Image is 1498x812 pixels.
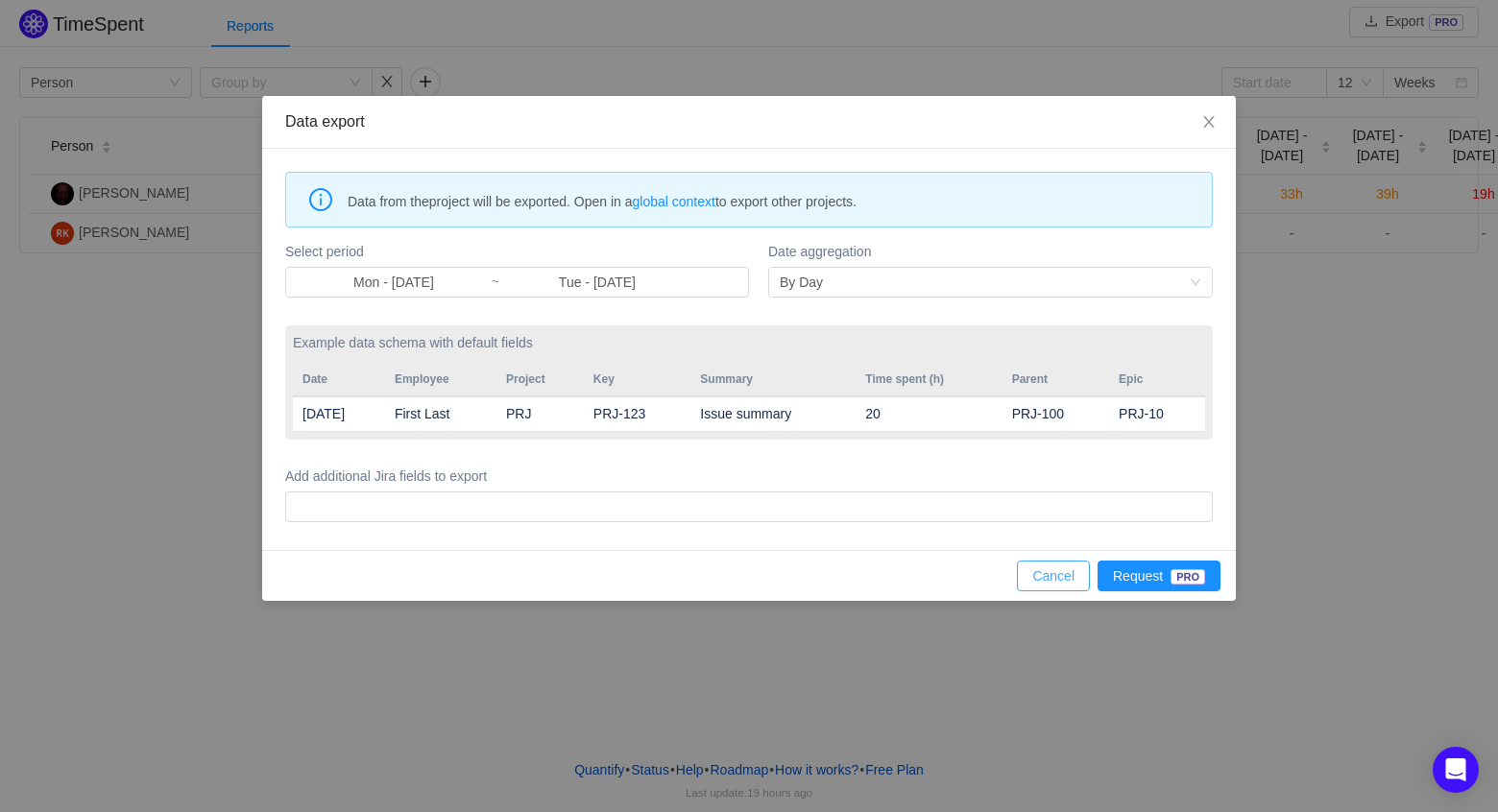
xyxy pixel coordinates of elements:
[496,363,584,396] th: Project
[1098,561,1220,591] button: RequestPRO
[1190,276,1201,290] i: icon: down
[690,363,856,396] th: Summary
[768,242,1213,262] label: Date aggregation
[584,363,690,396] th: Key
[856,363,1002,396] th: Time spent (h)
[584,396,690,432] td: PRJ-123
[293,333,1205,353] label: Example data schema with default fields
[285,111,1213,132] div: Data export
[1433,747,1479,793] div: Open Intercom Messenger
[293,363,385,396] th: Date
[1003,363,1109,396] th: Parent
[348,191,1197,212] span: Data from the project will be exported. Open in a to export other projects.
[1109,363,1205,396] th: Epic
[1201,114,1217,130] i: icon: close
[856,396,1002,432] td: 20
[633,194,715,209] a: global context
[309,188,332,211] i: icon: info-circle
[385,363,496,396] th: Employee
[690,396,856,432] td: Issue summary
[496,396,584,432] td: PRJ
[500,272,694,293] input: End date
[297,272,491,293] input: Start date
[1003,396,1109,432] td: PRJ-100
[1182,96,1236,150] button: Close
[1109,396,1205,432] td: PRJ-10
[285,466,1213,487] label: Add additional Jira fields to export
[385,396,496,432] td: First Last
[293,396,385,432] td: [DATE]
[285,242,749,262] label: Select period
[780,268,823,297] div: By Day
[1017,561,1090,591] button: Cancel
